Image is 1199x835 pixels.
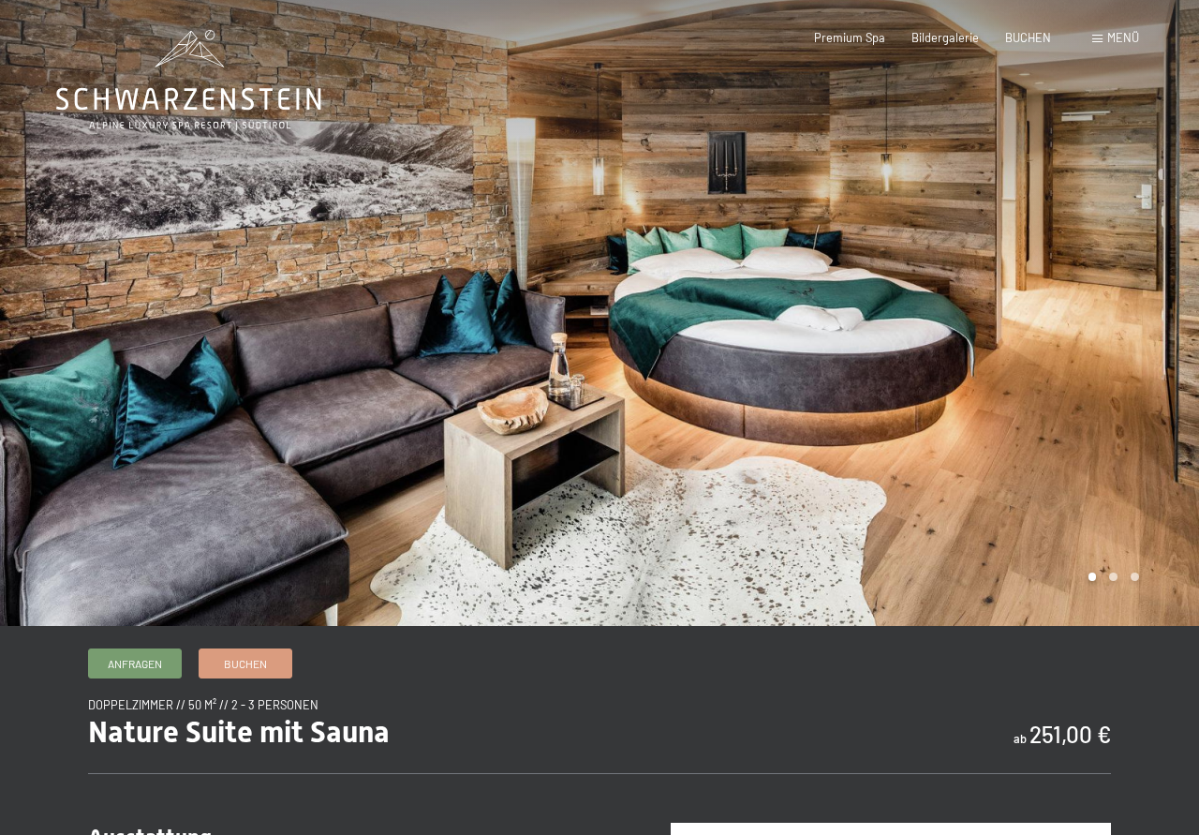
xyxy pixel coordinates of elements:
span: Nature Suite mit Sauna [88,714,390,750]
a: BUCHEN [1005,30,1051,45]
a: Premium Spa [814,30,885,45]
a: Buchen [200,649,291,678]
span: Doppelzimmer // 50 m² // 2 - 3 Personen [88,697,318,712]
a: Anfragen [89,649,181,678]
span: Buchen [224,656,267,672]
span: Anfragen [108,656,162,672]
a: Bildergalerie [911,30,979,45]
span: ab [1014,731,1027,746]
span: Menü [1107,30,1139,45]
b: 251,00 € [1029,721,1111,748]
